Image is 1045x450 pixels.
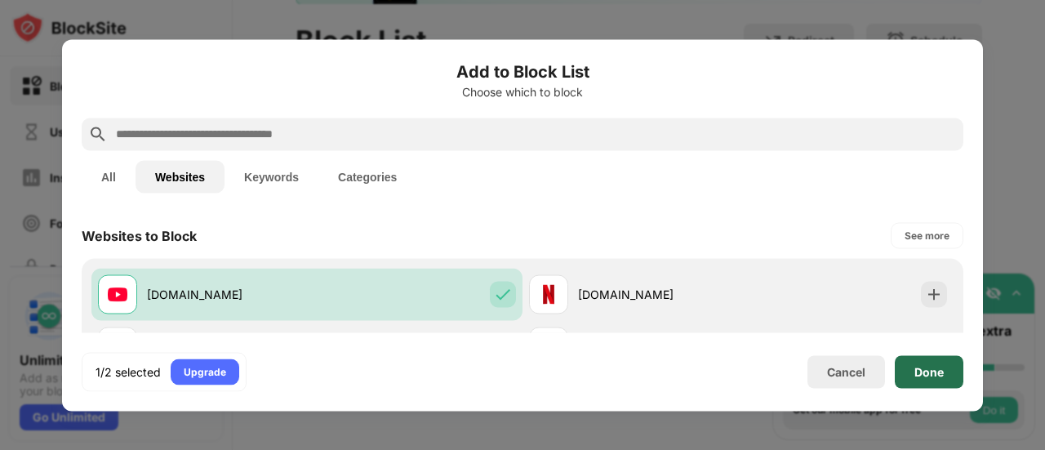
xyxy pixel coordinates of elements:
[827,365,865,379] div: Cancel
[82,227,197,243] div: Websites to Block
[82,59,963,83] h6: Add to Block List
[225,160,318,193] button: Keywords
[539,284,558,304] img: favicons
[905,227,949,243] div: See more
[578,286,738,303] div: [DOMAIN_NAME]
[147,286,307,303] div: [DOMAIN_NAME]
[184,363,226,380] div: Upgrade
[318,160,416,193] button: Categories
[96,363,161,380] div: 1/2 selected
[108,284,127,304] img: favicons
[88,124,108,144] img: search.svg
[914,365,944,378] div: Done
[82,160,136,193] button: All
[136,160,225,193] button: Websites
[82,85,963,98] div: Choose which to block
